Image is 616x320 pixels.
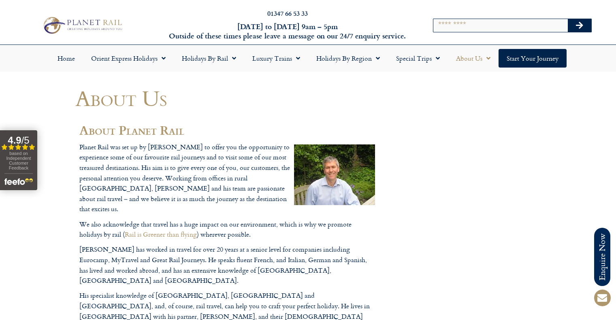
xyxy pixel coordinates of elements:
[294,144,375,205] img: guy-saunders
[49,49,83,68] a: Home
[75,86,379,110] h1: About Us
[448,49,499,68] a: About Us
[125,229,197,239] a: Rail is Greener than flying
[79,219,375,240] p: We also acknowledge that travel has a huge impact on our environment, which is why we promote hol...
[83,49,174,68] a: Orient Express Holidays
[79,244,375,286] p: [PERSON_NAME] has worked in travel for over 20 years at a senior level for companies including Eu...
[166,22,409,41] h6: [DATE] to [DATE] 9am – 5pm Outside of these times please leave a message on our 24/7 enquiry serv...
[388,49,448,68] a: Special Trips
[174,49,244,68] a: Holidays by Rail
[568,19,591,32] button: Search
[308,49,388,68] a: Holidays by Region
[267,8,308,18] a: 01347 66 53 33
[79,123,375,137] h2: About Planet Rail
[499,49,567,68] a: Start your Journey
[79,142,375,214] p: Planet Rail was set up by [PERSON_NAME] to offer you the opportunity to experience some of our fa...
[40,15,124,36] img: Planet Rail Train Holidays Logo
[4,49,612,68] nav: Menu
[244,49,308,68] a: Luxury Trains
